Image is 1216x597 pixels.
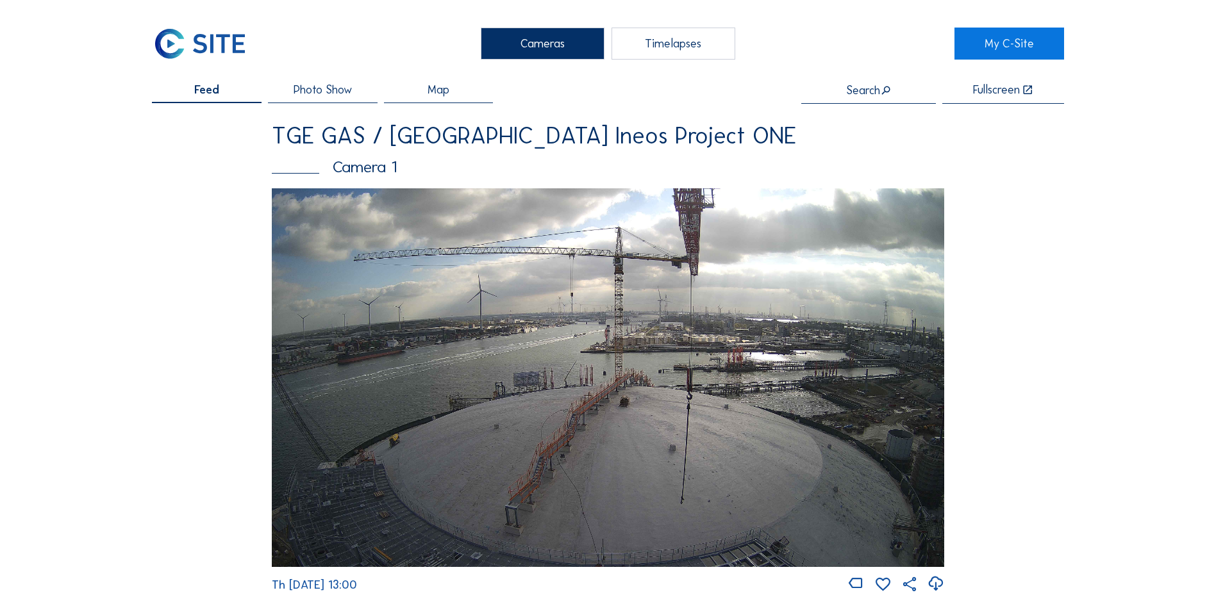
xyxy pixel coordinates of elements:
a: C-SITE Logo [152,28,262,60]
div: Cameras [481,28,604,60]
span: Photo Show [294,84,352,95]
span: Map [428,84,449,95]
div: Fullscreen [973,84,1020,96]
span: Th [DATE] 13:00 [272,578,357,592]
span: Feed [194,84,219,95]
div: Timelapses [612,28,735,60]
img: Image [272,188,944,566]
a: My C-Site [954,28,1064,60]
div: TGE GAS / [GEOGRAPHIC_DATA] Ineos Project ONE [272,124,944,147]
div: Camera 1 [272,159,944,175]
img: C-SITE Logo [152,28,247,60]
